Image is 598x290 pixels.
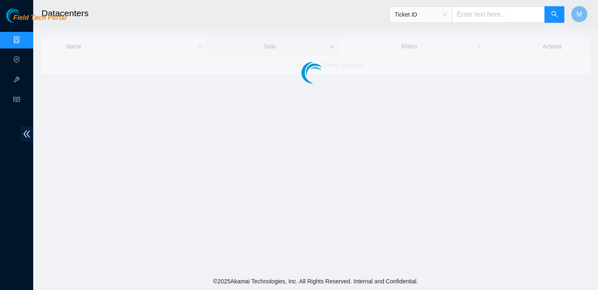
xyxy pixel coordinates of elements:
[452,6,545,23] input: Enter text here...
[551,11,558,19] span: search
[33,273,598,290] footer: © 2025 Akamai Technologies, Inc. All Rights Reserved. Internal and Confidential.
[6,15,66,26] a: Akamai TechnologiesField Tech Portal
[13,92,20,109] span: read
[571,6,588,22] button: M
[13,14,66,22] span: Field Tech Portal
[395,8,447,21] span: Ticket ID
[20,126,33,142] span: double-left
[576,9,582,19] span: M
[6,8,42,23] img: Akamai Technologies
[544,6,564,23] button: search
